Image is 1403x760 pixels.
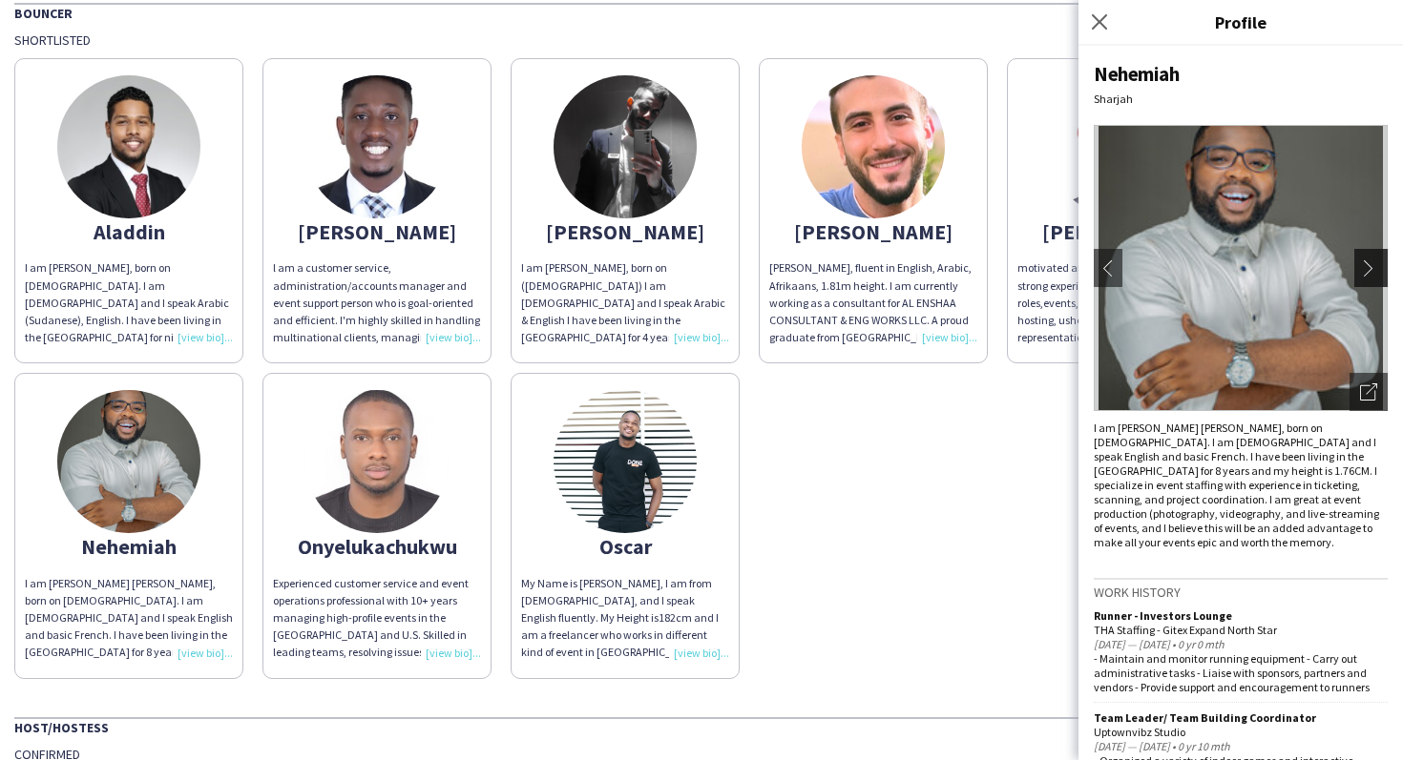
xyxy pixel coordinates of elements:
[1094,61,1388,87] div: Nehemiah
[1350,373,1388,411] div: Open photos pop-in
[305,390,449,533] img: thumb-678f943da632a.jpeg
[1050,75,1193,218] img: thumb-63e3840542f91.jpg
[25,223,233,240] div: Aladdin
[273,259,481,346] div: l am a customer service, administration/accounts manager and event support person who is goal-ori...
[769,259,977,346] div: [PERSON_NAME], fluent in English, Arabic, Afrikaans, 1.81m height. I am currently working as a co...
[14,31,1389,49] div: Shortlisted
[25,259,233,346] div: I am [PERSON_NAME], born on [DEMOGRAPHIC_DATA]. I am [DEMOGRAPHIC_DATA] and I speak Arabic (Sudan...
[521,259,729,346] div: I am [PERSON_NAME], born on ([DEMOGRAPHIC_DATA]) I am [DEMOGRAPHIC_DATA] and I speak Arabic & Eng...
[1078,10,1403,34] h3: Profile
[305,75,449,218] img: thumb-671091bbebc1e.jpg
[1094,725,1388,739] div: Uptownvibz Studio
[1094,421,1388,549] div: I am [PERSON_NAME] [PERSON_NAME], born on [DEMOGRAPHIC_DATA]. I am [DEMOGRAPHIC_DATA] and I speak...
[554,75,697,218] img: thumb-68c43e9bd10af.jpg
[1094,637,1388,651] div: [DATE] — [DATE] • 0 yr 0 mth
[1094,608,1388,623] div: Runner - Investors Lounge
[14,717,1389,736] div: Host/Hostess
[1094,739,1388,753] div: [DATE] — [DATE] • 0 yr 10 mth
[521,538,729,555] div: Oscar
[1094,651,1388,694] div: - Maintain and monitor running equipment - Carry out administrative tasks - Liaise with sponsors,...
[1094,710,1388,725] div: Team Leader/ Team Building Coordinator
[25,575,233,662] div: I am [PERSON_NAME] [PERSON_NAME], born on [DEMOGRAPHIC_DATA]. I am [DEMOGRAPHIC_DATA] and I speak...
[769,223,977,240] div: [PERSON_NAME]
[14,3,1389,22] div: Bouncer
[273,538,481,555] div: Onyelukachukwu
[554,390,697,533] img: thumb-23844c0c-c236-4d11-b8a6-20bc6a28a8f1.jpg
[1094,125,1388,411] img: Crew avatar or photo
[521,575,729,662] div: My Name is [PERSON_NAME], I am from [DEMOGRAPHIC_DATA], and I speak English fluently. My Height i...
[273,223,481,240] div: [PERSON_NAME]
[521,223,729,240] div: [PERSON_NAME]
[1094,584,1388,601] h3: Work history
[802,75,945,218] img: thumb-b5762acb-e4fc-47b9-a811-4b9e2a6fe345.jpg
[25,538,233,555] div: Nehemiah
[57,75,200,218] img: thumb-67d642901d33e.jpg
[1094,92,1388,106] div: Sharjah
[1094,623,1388,637] div: THA Staffing - Gitex Expand North Star
[57,390,200,533] img: thumb-66fb1d5a0b252.jpeg
[1017,223,1225,240] div: [PERSON_NAME]
[273,575,481,662] div: Experienced customer service and event operations professional with 10+ years managing high-profi...
[1017,259,1225,346] div: motivated and energetic individual with strong experience in customerfacing roles,events,and prom...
